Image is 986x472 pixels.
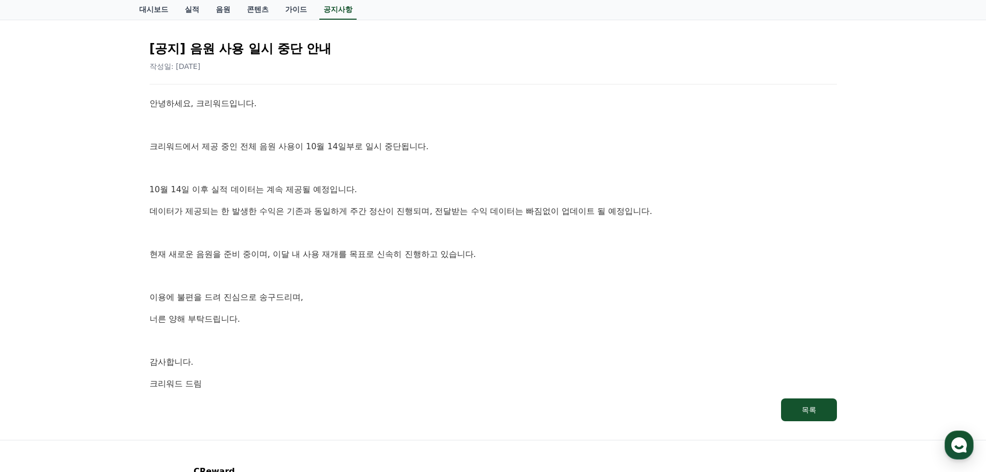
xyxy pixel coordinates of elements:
span: 작성일: [DATE] [150,62,201,70]
p: 크리워드 드림 [150,377,837,391]
span: 설정 [160,344,172,352]
a: 홈 [3,328,68,354]
p: 크리워드에서 제공 중인 전체 음원 사용이 10월 14일부로 일시 중단됩니다. [150,140,837,153]
p: 너른 양해 부탁드립니다. [150,312,837,326]
button: 목록 [781,398,837,421]
p: 10월 14일 이후 실적 데이터는 계속 제공될 예정입니다. [150,183,837,196]
a: 대화 [68,328,134,354]
a: 설정 [134,328,199,354]
h2: [공지] 음원 사용 일시 중단 안내 [150,40,837,57]
p: 감사합니다. [150,355,837,369]
span: 대화 [95,345,107,353]
p: 현재 새로운 음원을 준비 중이며, 이달 내 사용 재개를 목표로 신속히 진행하고 있습니다. [150,248,837,261]
p: 이용에 불편을 드려 진심으로 송구드리며, [150,291,837,304]
div: 목록 [802,405,816,415]
a: 목록 [150,398,837,421]
p: 데이터가 제공되는 한 발생한 수익은 기존과 동일하게 주간 정산이 진행되며, 전달받는 수익 데이터는 빠짐없이 업데이트 될 예정입니다. [150,205,837,218]
span: 홈 [33,344,39,352]
p: 안녕하세요, 크리워드입니다. [150,97,837,110]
